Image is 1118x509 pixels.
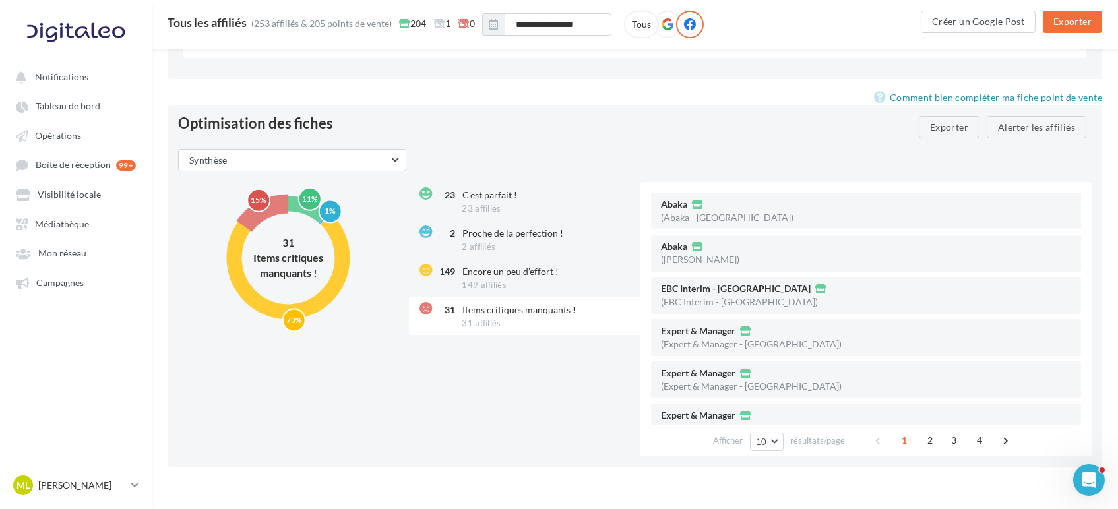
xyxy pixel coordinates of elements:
div: Optimisation des fiches [178,116,333,131]
span: Tableau de bord [36,101,100,112]
text: 15% [251,195,266,205]
span: résultats/page [791,434,846,447]
div: Items critiques manquants ! [249,251,328,281]
span: Expert & Manager [662,411,736,420]
div: (253 affiliés & 205 points de vente) [251,17,392,30]
text: 1% [325,206,336,216]
a: Médiathèque [8,212,144,235]
span: Opérations [35,130,81,141]
span: 0 [458,17,475,30]
span: 149 affiliés [462,280,507,290]
div: (EBC Interim - [GEOGRAPHIC_DATA]) [662,297,819,307]
span: 2 affiliés [462,241,495,252]
div: 23 [439,189,455,202]
span: ML [16,479,30,492]
span: 1 [433,17,450,30]
button: Exporter [1043,11,1102,33]
span: Boîte de réception [36,160,111,171]
div: 2 [439,227,455,240]
span: Encore un peu d'effort ! [462,266,559,277]
span: Médiathèque [35,218,89,229]
div: 31 [439,303,455,316]
span: EBC Interim - [GEOGRAPHIC_DATA] [662,284,811,293]
span: 3 [944,430,965,451]
span: C'est parfait ! [462,189,517,200]
span: Afficher [713,434,743,447]
button: Notifications [8,65,139,88]
span: 31 affiliés [462,318,501,328]
a: ML [PERSON_NAME] [11,473,141,498]
div: 149 [439,265,455,278]
div: 31 [249,235,328,251]
a: Campagnes [8,270,144,294]
span: Visibilité locale [38,189,101,200]
label: Tous [624,11,659,38]
button: 10 [750,433,784,451]
div: (Expert & Manager - [GEOGRAPHIC_DATA]) [662,340,842,349]
a: Opérations [8,123,144,147]
span: Abaka [662,200,688,209]
iframe: Intercom live chat [1073,464,1105,496]
button: Alerter les affiliés [987,116,1086,138]
span: 204 [399,17,426,30]
text: 73% [286,315,302,325]
div: Tous les affiliés [168,16,247,28]
span: 23 affiliés [462,203,501,214]
a: Comment bien compléter ma fiche point de vente [874,90,1102,105]
a: Visibilité locale [8,182,144,206]
a: Tableau de bord [8,94,144,117]
span: Items critiques manquants ! [462,304,576,315]
div: (Expert & Manager - [GEOGRAPHIC_DATA]) [662,382,842,391]
span: 4 [970,430,991,451]
span: 2 [920,430,941,451]
span: Expert & Manager [662,326,736,336]
button: Exporter [919,116,979,138]
div: (Expert & Manager - Levallois Perret) [662,424,812,433]
button: Créer un Google Post [921,11,1036,33]
a: Boîte de réception 99+ [8,152,144,177]
span: Notifications [35,71,88,82]
span: 1 [894,430,916,451]
div: (Abaka - [GEOGRAPHIC_DATA]) [662,213,794,222]
div: 99+ [116,160,136,171]
text: 11% [302,194,318,204]
span: Campagnes [36,277,84,288]
div: ([PERSON_NAME]) [662,255,740,264]
span: 10 [756,436,767,447]
span: Mon réseau [38,248,86,259]
button: Synthèse [178,149,406,171]
p: [PERSON_NAME] [38,479,126,492]
span: Proche de la perfection ! [462,227,563,239]
span: Abaka [662,242,688,251]
a: Mon réseau [8,241,144,264]
span: Expert & Manager [662,369,736,378]
span: Synthèse [189,154,228,165]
